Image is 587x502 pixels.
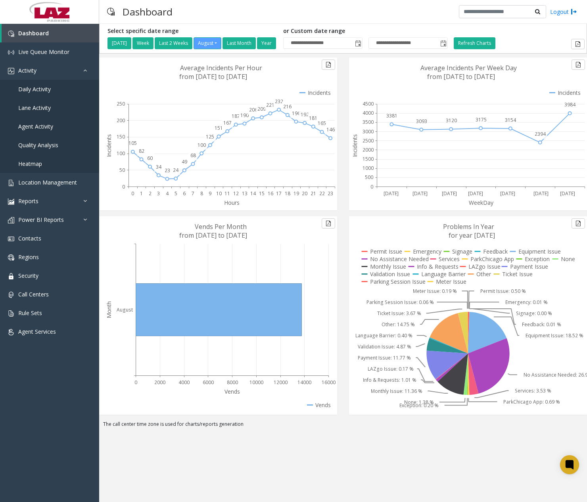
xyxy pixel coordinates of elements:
span: Toggle popup [439,38,447,49]
text: 19 [293,190,299,197]
text: 13 [242,190,247,197]
text: None: 1.38 % [404,399,434,406]
span: Activity [18,67,36,74]
span: Contacts [18,235,41,242]
text: 17 [276,190,282,197]
text: 0 [122,183,125,190]
text: [DATE] [500,190,515,197]
text: 82 [139,148,144,154]
a: Logout [550,8,577,16]
text: 1 [140,190,143,197]
text: ParkChicago App: 0.69 % [503,398,560,405]
button: Last 2 Weeks [155,37,192,49]
span: Lane Activity [18,104,51,112]
span: Dashboard [18,29,49,37]
text: 216 [283,103,292,110]
text: 18 [285,190,290,197]
span: Agent Services [18,328,56,335]
text: 3120 [446,117,457,124]
text: 6000 [203,379,214,386]
text: Vends Per Month [195,222,247,231]
text: 23 [328,190,333,197]
text: 0 [134,379,137,386]
text: 105 [129,140,137,146]
span: Rule Sets [18,309,42,317]
text: 3381 [386,112,397,119]
text: 150 [117,133,125,140]
text: 8 [200,190,203,197]
text: 0 [370,183,373,190]
text: 100 [117,150,125,157]
text: 200 [117,117,125,124]
text: 2 [149,190,152,197]
text: August [117,306,133,313]
text: 3984 [564,101,576,108]
text: 22 [319,190,325,197]
button: Export to pdf [571,39,585,49]
text: 14 [250,190,256,197]
span: Quality Analysis [18,141,58,149]
text: 9 [209,190,211,197]
text: Language Barrier: 0.40 % [355,332,412,339]
text: 8000 [227,379,238,386]
text: 34 [156,163,162,170]
text: 3093 [416,118,427,125]
text: 12000 [274,379,288,386]
text: 3154 [505,117,516,123]
text: Validation Issue: 4.87 % [358,343,411,350]
span: Toggle popup [353,38,362,49]
text: [DATE] [533,190,549,197]
img: 'icon' [8,180,14,186]
text: 146 [326,126,335,133]
text: Average Incidents Per Week Day [420,63,517,72]
text: 209 [257,106,266,112]
img: 'icon' [8,236,14,242]
img: 'icon' [8,68,14,74]
text: 68 [190,152,196,159]
text: WeekDay [469,199,494,206]
button: Export to pdf [322,218,335,229]
text: 0 [131,190,134,197]
text: Problems In Year [443,222,494,231]
img: pageIcon [107,2,115,21]
text: 60 [147,155,153,162]
text: Info & Requests: 1.01 % [363,377,416,383]
text: 4000 [363,110,374,116]
text: Permit Issue: 0.50 % [480,288,526,294]
text: 3 [157,190,160,197]
text: Signage: 0.00 % [516,310,552,317]
text: Incidents [105,134,113,157]
button: Export to pdf [322,60,335,70]
text: 206 [249,106,257,113]
text: Feedback: 0.01 % [522,321,561,328]
span: Reports [18,197,38,205]
text: Payment Issue: 11.77 % [358,354,411,361]
text: Exception: 0.20 % [399,402,439,409]
text: 4 [166,190,169,197]
img: 'icon' [8,217,14,223]
span: Location Management [18,179,77,186]
img: 'icon' [8,310,14,317]
text: 165 [318,120,326,127]
text: 6 [183,190,186,197]
img: 'icon' [8,254,14,261]
text: from [DATE] to [DATE] [179,231,247,240]
text: 250 [117,100,125,107]
text: 23 [165,167,170,174]
text: 11 [224,190,230,197]
text: 5 [175,190,177,197]
text: 12 [233,190,239,197]
span: Regions [18,253,39,261]
span: Daily Activity [18,85,51,93]
img: 'icon' [8,31,14,37]
h3: Dashboard [119,2,176,21]
img: logout [571,8,577,16]
img: 'icon' [8,198,14,205]
text: for year [DATE] [449,231,495,240]
text: 4500 [363,100,374,107]
text: 1000 [363,165,374,171]
button: [DATE] [107,37,131,49]
text: Vends [224,388,240,395]
text: 500 [365,174,373,181]
button: Export to pdf [572,218,585,229]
